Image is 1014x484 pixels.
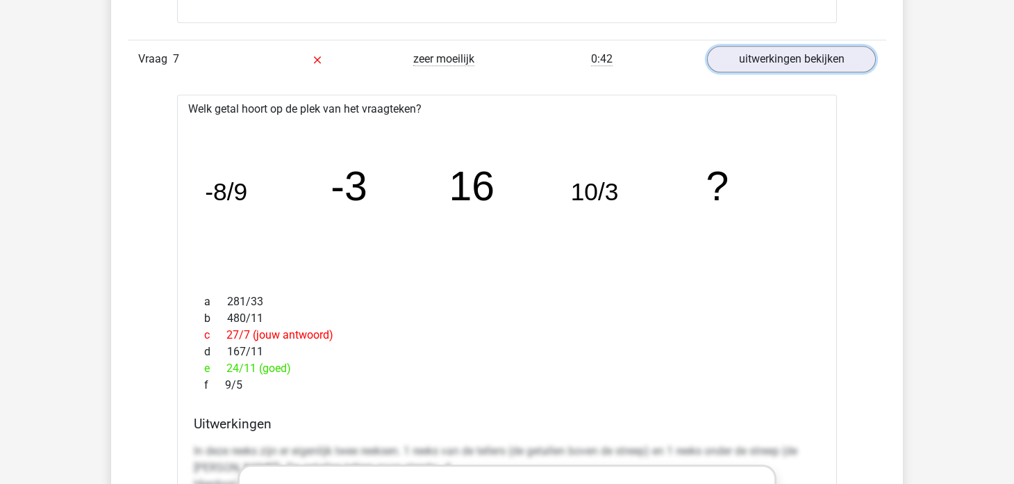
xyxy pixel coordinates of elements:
span: Vraag [138,51,173,67]
span: e [204,360,226,377]
span: f [204,377,225,394]
a: uitwerkingen bekijken [707,46,876,72]
tspan: ? [707,163,730,209]
tspan: -8/9 [205,178,247,206]
span: 7 [173,52,179,65]
span: c [204,327,226,344]
tspan: 16 [449,163,495,209]
span: b [204,310,227,327]
tspan: -3 [331,163,368,209]
div: 167/11 [194,344,820,360]
tspan: 10/3 [572,178,620,206]
span: a [204,293,227,310]
div: 480/11 [194,310,820,327]
div: 281/33 [194,293,820,310]
span: d [204,344,227,360]
div: 27/7 (jouw antwoord) [194,327,820,344]
span: 0:42 [591,52,613,66]
div: 24/11 (goed) [194,360,820,377]
div: 9/5 [194,377,820,394]
h4: Uitwerkingen [194,416,820,432]
span: zeer moeilijk [413,52,474,66]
